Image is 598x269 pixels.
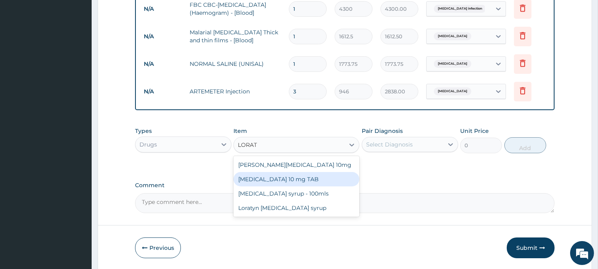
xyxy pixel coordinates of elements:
[233,186,359,201] div: [MEDICAL_DATA] syrup - 100mls
[15,40,32,60] img: d_794563401_company_1708531726252_794563401
[140,2,186,16] td: N/A
[233,201,359,215] div: Loratyn [MEDICAL_DATA] syrup
[140,84,186,99] td: N/A
[131,4,150,23] div: Minimize live chat window
[434,87,471,95] span: [MEDICAL_DATA]
[233,172,359,186] div: [MEDICAL_DATA] 10 mg TAB
[366,140,413,148] div: Select Diagnosis
[362,127,403,135] label: Pair Diagnosis
[135,237,181,258] button: Previous
[434,60,471,68] span: [MEDICAL_DATA]
[233,158,359,172] div: [PERSON_NAME][MEDICAL_DATA] 10mg
[460,127,489,135] label: Unit Price
[46,83,110,163] span: We're online!
[41,45,134,55] div: Chat with us now
[186,56,285,72] td: NORMAL SALINE (UNISAL)
[140,57,186,71] td: N/A
[186,83,285,99] td: ARTEMETER Injection
[434,5,486,13] span: [MEDICAL_DATA] infection
[434,32,471,40] span: [MEDICAL_DATA]
[507,237,555,258] button: Submit
[504,137,546,153] button: Add
[135,128,152,134] label: Types
[186,24,285,48] td: Malarial [MEDICAL_DATA] Thick and thin films - [Blood]
[139,140,157,148] div: Drugs
[135,182,555,189] label: Comment
[4,182,152,210] textarea: Type your message and hit 'Enter'
[233,127,247,135] label: Item
[140,29,186,44] td: N/A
